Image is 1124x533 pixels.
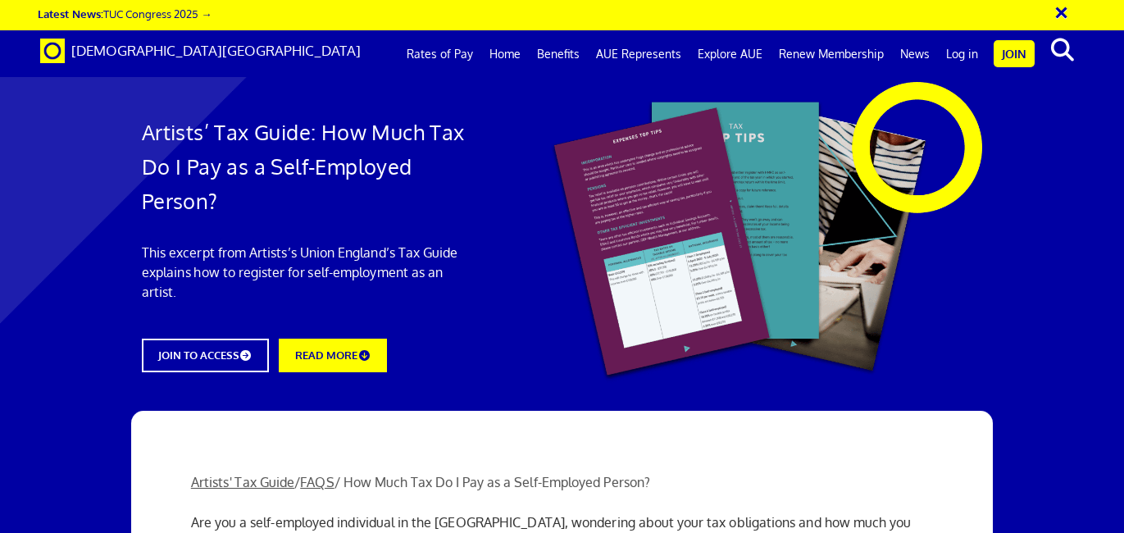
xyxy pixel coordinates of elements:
[892,34,938,75] a: News
[279,339,387,372] a: READ MORE
[689,34,771,75] a: Explore AUE
[142,243,478,302] p: This excerpt from Artists’s Union England’s Tax Guide explains how to register for self-employmen...
[38,7,212,20] a: Latest News:TUC Congress 2025 →
[142,115,478,218] h1: Artists’ Tax Guide: How Much Tax Do I Pay as a Self-Employed Person?
[481,34,529,75] a: Home
[1038,33,1088,67] button: search
[191,474,650,490] span: / / How Much Tax Do I Pay as a Self-Employed Person?
[142,339,269,372] a: JOIN TO ACCESS
[38,7,103,20] strong: Latest News:
[588,34,689,75] a: AUE Represents
[994,40,1035,67] a: Join
[529,34,588,75] a: Benefits
[28,30,373,71] a: Brand [DEMOGRAPHIC_DATA][GEOGRAPHIC_DATA]
[71,42,361,59] span: [DEMOGRAPHIC_DATA][GEOGRAPHIC_DATA]
[938,34,986,75] a: Log in
[300,474,334,490] a: FAQS
[191,474,294,490] a: Artists' Tax Guide
[398,34,481,75] a: Rates of Pay
[771,34,892,75] a: Renew Membership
